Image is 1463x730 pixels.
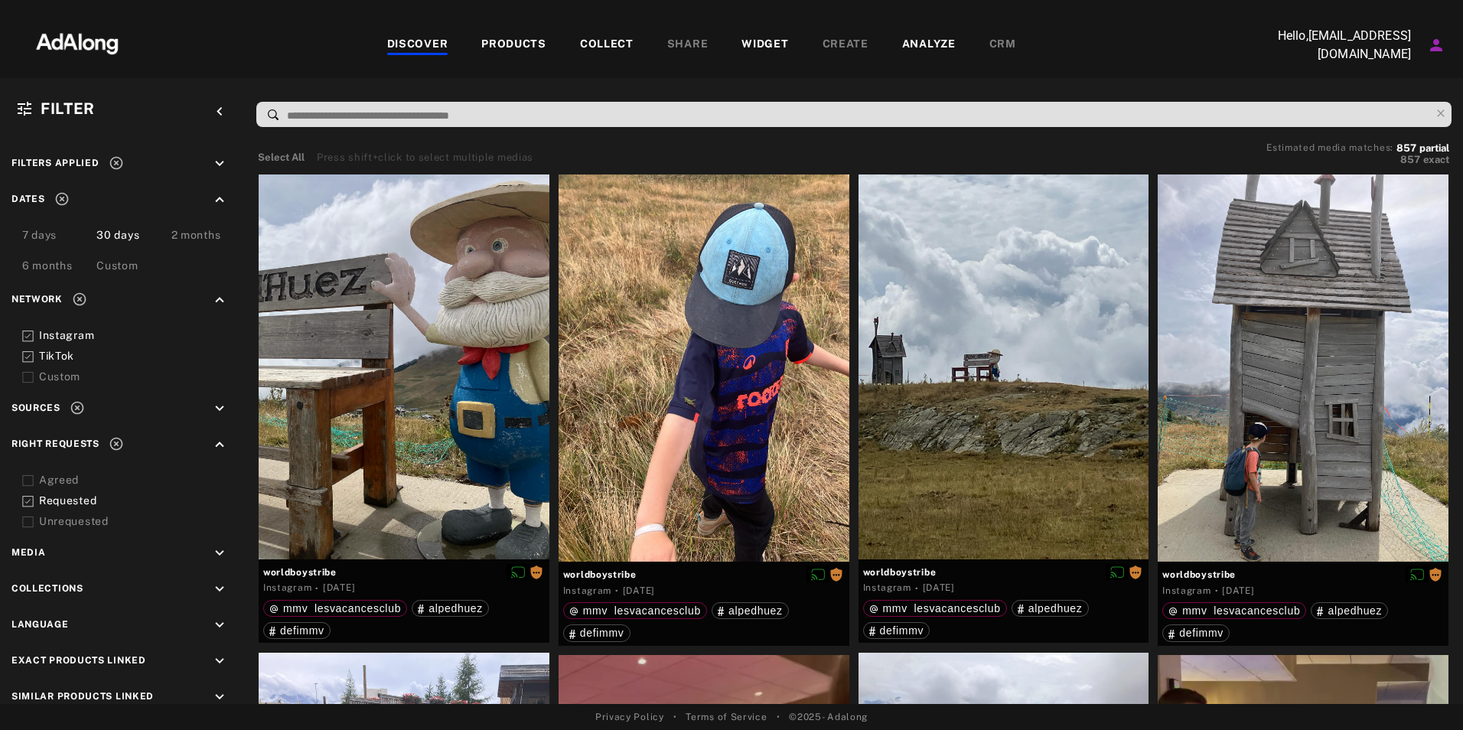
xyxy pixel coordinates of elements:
[1396,142,1416,154] span: 857
[583,605,701,617] span: mmv_lesvacancesclub
[211,400,228,417] i: keyboard_arrow_down
[1222,585,1254,596] time: 2025-08-30T07:43:42.000Z
[595,710,664,724] a: Privacy Policy
[39,348,233,364] div: TikTok
[211,545,228,562] i: keyboard_arrow_down
[11,194,45,204] span: Dates
[39,369,233,385] div: Custom
[211,155,228,172] i: keyboard_arrow_down
[96,258,138,276] div: Custom
[11,294,63,305] span: Network
[39,513,233,530] div: Unrequested
[269,625,324,636] div: defimmv
[315,582,319,595] span: ·
[667,36,709,54] div: SHARE
[418,603,483,614] div: alpedhuez
[563,568,845,582] span: worldboystribe
[741,36,788,54] div: WIDGET
[989,36,1016,54] div: CRM
[11,158,99,168] span: Filters applied
[11,438,99,449] span: Right Requests
[507,564,529,580] button: Disable diffusion on this media
[829,569,843,579] span: Rights requested
[39,493,233,509] div: Requested
[569,627,624,638] div: defimmv
[258,150,305,165] button: Select All
[563,584,611,598] div: Instagram
[387,36,448,54] div: DISCOVER
[10,19,145,65] img: 63233d7d88ed69de3c212112c67096b6.png
[171,227,221,246] div: 2 months
[22,258,73,276] div: 6 months
[1266,152,1449,168] button: 857exact
[1162,568,1444,582] span: worldboystribe
[673,710,677,724] span: •
[1168,627,1224,638] div: defimmv
[1406,566,1429,582] button: Disable diffusion on this media
[1182,605,1300,617] span: mmv_lesvacancesclub
[11,655,146,666] span: Exact Products Linked
[323,582,355,593] time: 2025-08-30T07:43:42.000Z
[481,36,546,54] div: PRODUCTS
[623,585,655,596] time: 2025-08-30T07:43:42.000Z
[41,99,95,118] span: Filter
[1423,32,1449,58] button: Account settings
[902,36,956,54] div: ANALYZE
[211,103,228,120] i: keyboard_arrow_left
[1386,657,1463,730] div: Widget de chat
[718,605,783,616] div: alpedhuez
[11,691,154,702] span: Similar Products Linked
[806,566,829,582] button: Disable diffusion on this media
[1168,605,1300,616] div: mmv_lesvacancesclub
[863,565,1145,579] span: worldboystribe
[569,605,701,616] div: mmv_lesvacancesclub
[880,624,924,637] span: defimmv
[923,582,955,593] time: 2025-08-30T07:43:42.000Z
[39,472,233,488] div: Agreed
[1106,564,1129,580] button: Disable diffusion on this media
[263,565,545,579] span: worldboystribe
[211,581,228,598] i: keyboard_arrow_down
[686,710,767,724] a: Terms of Service
[22,227,57,246] div: 7 days
[1258,27,1411,64] p: Hello, [EMAIL_ADDRESS][DOMAIN_NAME]
[211,689,228,706] i: keyboard_arrow_down
[211,436,228,453] i: keyboard_arrow_up
[1317,605,1382,616] div: alpedhuez
[1179,627,1224,639] span: defimmv
[615,585,619,597] span: ·
[211,191,228,208] i: keyboard_arrow_up
[269,603,401,614] div: mmv_lesvacancesclub
[428,602,483,614] span: alpedhuez
[883,602,1001,614] span: mmv_lesvacancesclub
[263,581,311,595] div: Instagram
[869,603,1001,614] div: mmv_lesvacancesclub
[1018,603,1083,614] div: alpedhuez
[869,625,924,636] div: defimmv
[777,710,780,724] span: •
[1400,154,1420,165] span: 857
[789,710,868,724] span: © 2025 - Adalong
[283,602,401,614] span: mmv_lesvacancesclub
[580,627,624,639] span: defimmv
[529,566,543,577] span: Rights requested
[1396,145,1449,152] button: 857partial
[1129,566,1142,577] span: Rights requested
[1162,584,1210,598] div: Instagram
[728,605,783,617] span: alpedhuez
[1215,585,1219,597] span: ·
[1386,657,1463,730] iframe: Chat Widget
[1266,142,1393,153] span: Estimated media matches:
[11,619,69,630] span: Language
[580,36,634,54] div: COLLECT
[915,582,919,595] span: ·
[11,402,60,413] span: Sources
[317,150,533,165] div: Press shift+click to select multiple medias
[1328,605,1382,617] span: alpedhuez
[211,617,228,634] i: keyboard_arrow_down
[823,36,868,54] div: CREATE
[39,328,233,344] div: Instagram
[96,227,139,246] div: 30 days
[1429,569,1442,579] span: Rights requested
[863,581,911,595] div: Instagram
